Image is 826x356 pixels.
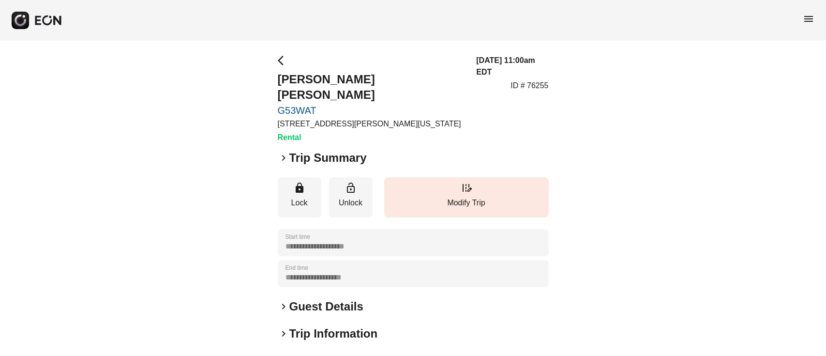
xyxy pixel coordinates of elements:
span: lock_open [345,182,357,194]
span: menu [803,13,814,25]
span: edit_road [461,182,472,194]
h3: Rental [278,132,465,143]
button: Unlock [329,177,373,217]
p: Lock [283,197,316,209]
span: lock [294,182,305,194]
button: Modify Trip [384,177,549,217]
span: keyboard_arrow_right [278,152,289,164]
h2: Trip Summary [289,150,367,166]
span: keyboard_arrow_right [278,301,289,312]
span: arrow_back_ios [278,55,289,66]
p: [STREET_ADDRESS][PERSON_NAME][US_STATE] [278,118,465,130]
p: ID # 76255 [511,80,548,92]
p: Modify Trip [389,197,544,209]
span: keyboard_arrow_right [278,328,289,340]
a: G53WAT [278,105,465,116]
p: Unlock [334,197,368,209]
h3: [DATE] 11:00am EDT [476,55,548,78]
button: Lock [278,177,321,217]
h2: Guest Details [289,299,363,314]
h2: Trip Information [289,326,378,341]
h2: [PERSON_NAME] [PERSON_NAME] [278,72,465,103]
